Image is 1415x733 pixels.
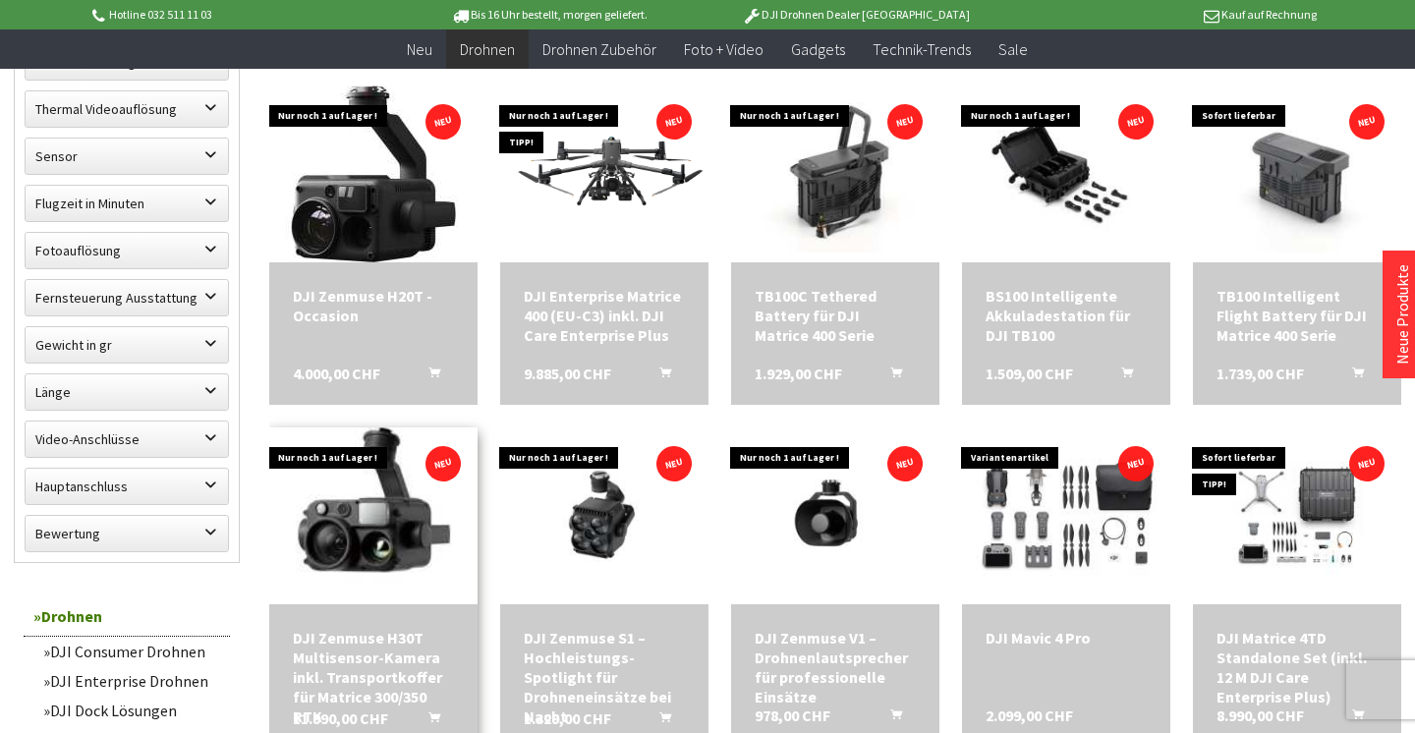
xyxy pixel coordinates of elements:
[26,327,228,363] label: Gewicht in gr
[88,3,395,27] p: Hotline 032 511 11 03
[26,374,228,410] label: Länge
[670,29,777,70] a: Foto + Video
[962,95,1170,253] img: BS100 Intelligente Akkuladestation für DJI TB100
[867,364,914,389] button: In den Warenkorb
[986,286,1147,345] div: BS100 Intelligente Akkuladestation für DJI TB100
[293,364,380,383] span: 4.000,00 CHF
[529,29,670,70] a: Drohnen Zubehör
[395,3,702,27] p: Bis 16 Uhr bestellt, morgen geliefert.
[1193,95,1401,253] img: TB100 Intelligent Flight Battery für DJI Matrice 400 Serie
[293,286,454,325] div: DJI Zenmuse H20T - Occasion
[867,705,914,731] button: In den Warenkorb
[407,39,432,59] span: Neu
[791,39,845,59] span: Gadgets
[684,39,764,59] span: Foto + Video
[524,628,685,726] div: DJI Zenmuse S1 – Hochleistungs-Spotlight für Drohneneinsätze bei Nacht
[26,469,228,504] label: Hauptanschluss
[293,708,388,728] span: 11.990,00 CHF
[405,364,452,389] button: In den Warenkorb
[731,95,939,253] img: TB100C Tethered Battery für DJI Matrice 400 Serie
[1217,705,1304,725] span: 8.990,00 CHF
[1217,628,1378,706] div: DJI Matrice 4TD Standalone Set (inkl. 12 M DJI Care Enterprise Plus)
[755,628,916,706] a: DJI Zenmuse V1 – Drohnenlautsprecher für professionelle Einsätze 978,00 CHF In den Warenkorb
[524,628,685,726] a: DJI Zenmuse S1 – Hochleistungs-Spotlight für Drohneneinsätze bei Nacht 1.329,00 CHF In den Warenkorb
[1217,364,1304,383] span: 1.739,00 CHF
[33,637,230,666] a: DJI Consumer Drohnen
[986,286,1147,345] a: BS100 Intelligente Akkuladestation für DJI TB100 1.509,00 CHF In den Warenkorb
[731,438,939,594] img: DJI Zenmuse V1 – Drohnenlautsprecher für professionelle Einsätze
[26,422,228,457] label: Video-Anschlüsse
[777,29,859,70] a: Gadgets
[293,628,454,726] div: DJI Zenmuse H30T Multisensor-Kamera inkl. Transportkoffer für Matrice 300/350 RTK
[985,29,1042,70] a: Sale
[26,139,228,174] label: Sensor
[524,364,611,383] span: 9.885,00 CHF
[986,628,1147,648] div: DJI Mavic 4 Pro
[228,407,519,625] img: DJI Zenmuse H30T Multisensor-Kamera inkl. Transportkoffer für Matrice 300/350 RTK
[755,364,842,383] span: 1.929,00 CHF
[755,286,916,345] a: TB100C Tethered Battery für DJI Matrice 400 Serie 1.929,00 CHF In den Warenkorb
[293,286,454,325] a: DJI Zenmuse H20T - Occasion 4.000,00 CHF In den Warenkorb
[33,666,230,696] a: DJI Enterprise Drohnen
[524,708,611,728] span: 1.329,00 CHF
[393,29,446,70] a: Neu
[524,286,685,345] a: DJI Enterprise Matrice 400 (EU-C3) inkl. DJI Care Enterprise Plus 9.885,00 CHF In den Warenkorb
[26,233,228,268] label: Fotoauflösung
[755,286,916,345] div: TB100C Tethered Battery für DJI Matrice 400 Serie
[703,3,1009,27] p: DJI Drohnen Dealer [GEOGRAPHIC_DATA]
[1392,264,1412,365] a: Neue Produkte
[1217,628,1378,706] a: DJI Matrice 4TD Standalone Set (inkl. 12 M DJI Care Enterprise Plus) 8.990,00 CHF In den Warenkorb
[26,516,228,551] label: Bewertung
[33,696,230,725] a: DJI Dock Lösungen
[446,29,529,70] a: Drohnen
[24,596,230,637] a: Drohnen
[1193,441,1401,591] img: DJI Matrice 4TD Standalone Set (inkl. 12 M DJI Care Enterprise Plus)
[755,628,916,706] div: DJI Zenmuse V1 – Drohnenlautsprecher für professionelle Einsätze
[285,85,462,262] img: DJI Zenmuse H20T - Occasion
[1329,364,1376,389] button: In den Warenkorb
[500,115,708,232] img: DJI Enterprise Matrice 400 (EU-C3) inkl. DJI Care Enterprise Plus
[293,628,454,726] a: DJI Zenmuse H30T Multisensor-Kamera inkl. Transportkoffer für Matrice 300/350 RTK 11.990,00 CHF I...
[26,91,228,127] label: Thermal Videoauflösung
[986,628,1147,648] a: DJI Mavic 4 Pro 2.099,00 CHF
[986,705,1073,725] span: 2.099,00 CHF
[1009,3,1316,27] p: Kauf auf Rechnung
[1329,705,1376,731] button: In den Warenkorb
[1217,286,1378,345] div: TB100 Intelligent Flight Battery für DJI Matrice 400 Serie
[755,705,830,725] span: 978,00 CHF
[542,39,656,59] span: Drohnen Zubehör
[859,29,985,70] a: Technik-Trends
[26,186,228,221] label: Flugzeit in Minuten
[986,364,1073,383] span: 1.509,00 CHF
[524,286,685,345] div: DJI Enterprise Matrice 400 (EU-C3) inkl. DJI Care Enterprise Plus
[460,39,515,59] span: Drohnen
[998,39,1028,59] span: Sale
[500,438,708,594] img: DJI Zenmuse S1 – Hochleistungs-Spotlight für Drohneneinsätze bei Nacht
[1217,286,1378,345] a: TB100 Intelligent Flight Battery für DJI Matrice 400 Serie 1.739,00 CHF In den Warenkorb
[962,438,1170,594] img: DJI Mavic 4 Pro
[873,39,971,59] span: Technik-Trends
[26,280,228,315] label: Fernsteuerung Ausstattung
[1098,364,1145,389] button: In den Warenkorb
[636,364,683,389] button: In den Warenkorb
